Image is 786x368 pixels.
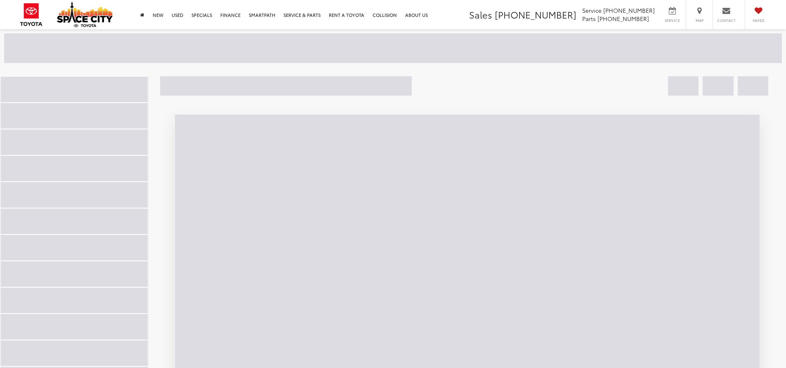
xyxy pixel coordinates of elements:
span: Parts [582,14,596,23]
span: [PHONE_NUMBER] [495,8,576,21]
span: [PHONE_NUMBER] [597,14,649,23]
span: Sales [469,8,492,21]
span: Map [690,18,708,23]
span: Service [582,6,602,14]
span: Saved [749,18,767,23]
span: Contact [717,18,736,23]
span: Service [663,18,682,23]
span: [PHONE_NUMBER] [603,6,655,14]
img: Space City Toyota [57,2,113,27]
